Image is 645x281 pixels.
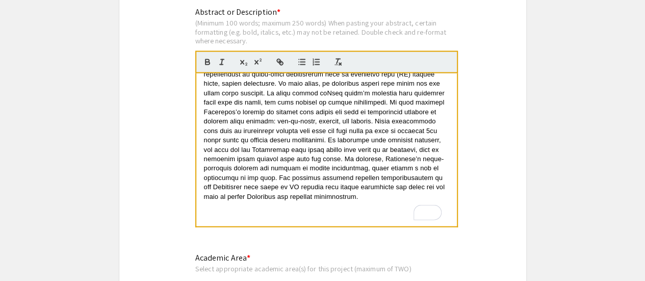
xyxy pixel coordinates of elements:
div: To enrich screen reader interactions, please activate Accessibility in Grammarly extension settings [196,73,457,226]
div: (Minimum 100 words; maximum 250 words) When pasting your abstract, certain formatting (e.g. bold,... [195,18,458,45]
mat-label: Abstract or Description [195,7,280,17]
iframe: Chat [8,235,43,273]
mat-label: Academic Area [195,252,250,263]
div: Select appropriate academic area(s) for this project (maximum of TWO) [195,264,434,273]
